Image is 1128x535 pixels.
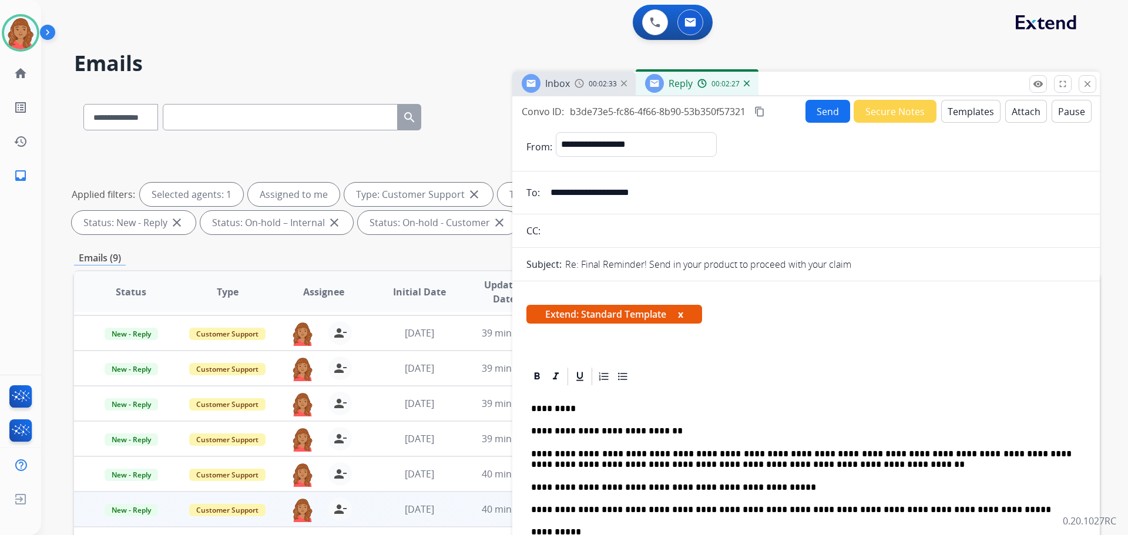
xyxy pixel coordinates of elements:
[405,327,434,339] span: [DATE]
[291,392,314,416] img: agent-avatar
[291,497,314,522] img: agent-avatar
[105,363,158,375] span: New - Reply
[217,285,239,299] span: Type
[482,327,550,339] span: 39 minutes ago
[405,362,434,375] span: [DATE]
[291,462,314,487] img: agent-avatar
[526,186,540,200] p: To:
[711,79,740,89] span: 00:02:27
[72,211,196,234] div: Status: New - Reply
[333,361,347,375] mat-icon: person_remove
[482,467,550,480] span: 40 minutes ago
[105,398,158,410] span: New - Reply
[200,211,353,234] div: Status: On-hold – Internal
[333,467,347,481] mat-icon: person_remove
[482,432,550,445] span: 39 minutes ago
[526,224,540,238] p: CC:
[482,362,550,375] span: 39 minutes ago
[14,100,28,115] mat-icon: list_alt
[1082,79,1093,89] mat-icon: close
[105,328,158,340] span: New - Reply
[105,504,158,516] span: New - Reply
[303,285,344,299] span: Assignee
[14,169,28,183] mat-icon: inbox
[754,106,765,117] mat-icon: content_copy
[105,433,158,446] span: New - Reply
[526,305,702,324] span: Extend: Standard Template
[74,251,126,265] p: Emails (9)
[1063,514,1116,528] p: 0.20.1027RC
[189,433,266,446] span: Customer Support
[467,187,481,201] mat-icon: close
[478,278,531,306] span: Updated Date
[402,110,417,125] mat-icon: search
[526,140,552,154] p: From:
[1005,100,1047,123] button: Attach
[333,396,347,410] mat-icon: person_remove
[1057,79,1068,89] mat-icon: fullscreen
[291,427,314,452] img: agent-avatar
[358,211,518,234] div: Status: On-hold - Customer
[344,183,493,206] div: Type: Customer Support
[589,79,617,89] span: 00:02:33
[189,469,266,481] span: Customer Support
[72,187,135,201] p: Applied filters:
[189,328,266,340] span: Customer Support
[393,285,446,299] span: Initial Date
[140,183,243,206] div: Selected agents: 1
[333,502,347,516] mat-icon: person_remove
[333,326,347,340] mat-icon: person_remove
[482,397,550,410] span: 39 minutes ago
[189,504,266,516] span: Customer Support
[545,77,570,90] span: Inbox
[189,398,266,410] span: Customer Support
[405,467,434,480] span: [DATE]
[405,432,434,445] span: [DATE]
[14,134,28,149] mat-icon: history
[570,105,746,118] span: b3de73e5-fc86-4f66-8b90-53b350f57321
[327,216,341,230] mat-icon: close
[170,216,184,230] mat-icon: close
[1052,100,1092,123] button: Pause
[492,216,506,230] mat-icon: close
[528,368,546,385] div: Bold
[571,368,589,385] div: Underline
[669,77,693,90] span: Reply
[941,100,1001,123] button: Templates
[498,183,652,206] div: Type: Shipping Protection
[333,432,347,446] mat-icon: person_remove
[105,469,158,481] span: New - Reply
[678,307,683,321] button: x
[405,397,434,410] span: [DATE]
[74,52,1100,75] h2: Emails
[482,503,550,516] span: 40 minutes ago
[189,363,266,375] span: Customer Support
[14,66,28,80] mat-icon: home
[248,183,340,206] div: Assigned to me
[595,368,613,385] div: Ordered List
[854,100,936,123] button: Secure Notes
[405,503,434,516] span: [DATE]
[116,285,146,299] span: Status
[522,105,564,119] p: Convo ID:
[526,257,562,271] p: Subject:
[805,100,850,123] button: Send
[291,356,314,381] img: agent-avatar
[547,368,565,385] div: Italic
[1033,79,1043,89] mat-icon: remove_red_eye
[565,257,851,271] p: Re: Final Reminder! Send in your product to proceed with your claim
[614,368,632,385] div: Bullet List
[4,16,37,49] img: avatar
[291,321,314,346] img: agent-avatar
